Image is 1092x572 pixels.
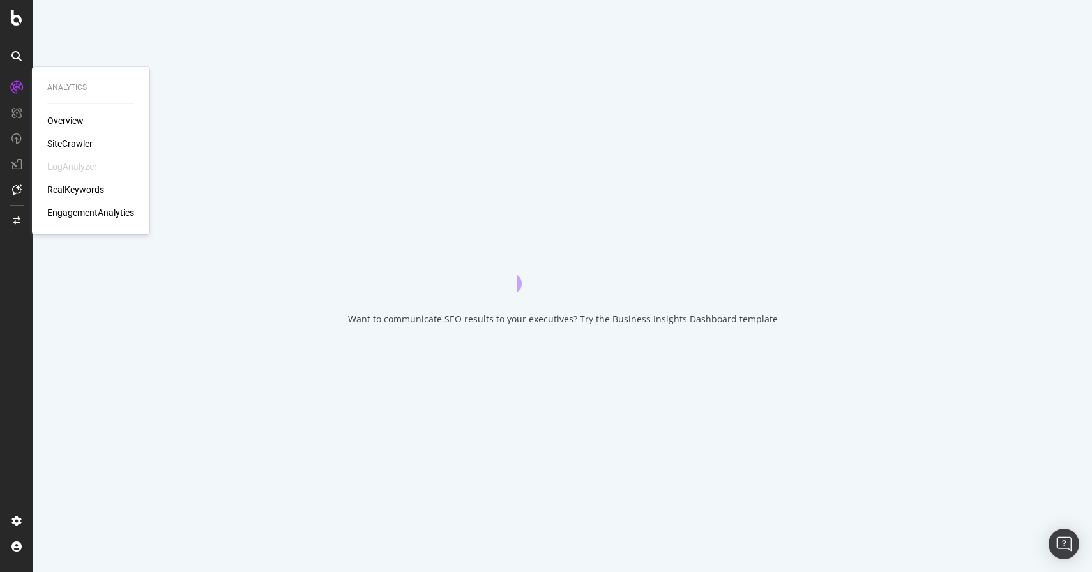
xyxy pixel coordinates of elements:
a: SiteCrawler [47,137,93,150]
div: Open Intercom Messenger [1049,529,1079,559]
a: EngagementAnalytics [47,206,134,219]
div: LogAnalyzer [47,160,97,173]
a: RealKeywords [47,183,104,196]
div: animation [517,246,609,292]
a: Overview [47,114,84,127]
div: Analytics [47,82,134,93]
div: Want to communicate SEO results to your executives? Try the Business Insights Dashboard template [348,313,778,326]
